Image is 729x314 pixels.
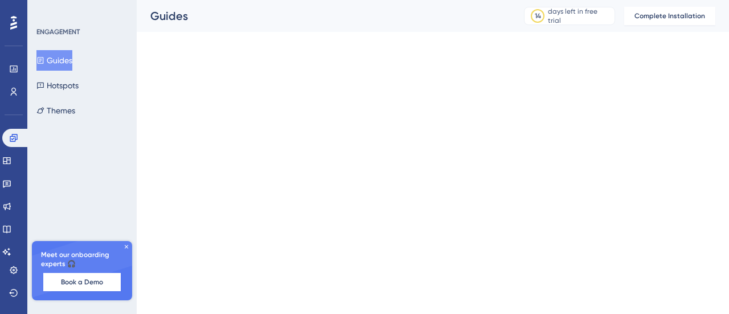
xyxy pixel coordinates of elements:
div: days left in free trial [548,7,611,25]
span: Meet our onboarding experts 🎧 [41,250,123,268]
div: Guides [150,8,495,24]
button: Themes [36,100,75,121]
button: Hotspots [36,75,79,96]
button: Guides [36,50,72,71]
span: Complete Installation [634,11,705,21]
span: Book a Demo [61,278,103,287]
div: ENGAGEMENT [36,27,80,36]
button: Book a Demo [43,273,121,291]
button: Complete Installation [624,7,715,25]
div: 14 [535,11,541,21]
